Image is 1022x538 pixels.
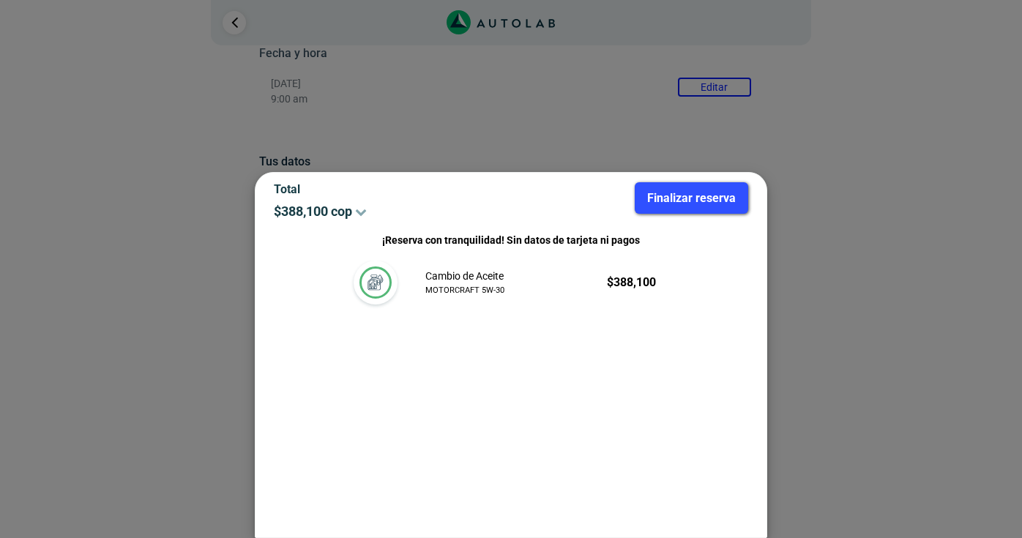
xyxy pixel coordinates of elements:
[635,182,748,214] button: Finalizar reserva
[425,284,504,296] span: MOTORCRAFT 5W-30
[564,274,656,291] p: $ 388,100
[425,269,504,284] p: Cambio de Aceite
[274,182,500,196] p: Total
[274,203,500,219] p: $ 388,100 cop
[274,232,748,249] p: ¡Reserva con tranquilidad! Sin datos de tarjeta ni pagos
[359,266,392,299] img: cambio_de_aceite-v3.svg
